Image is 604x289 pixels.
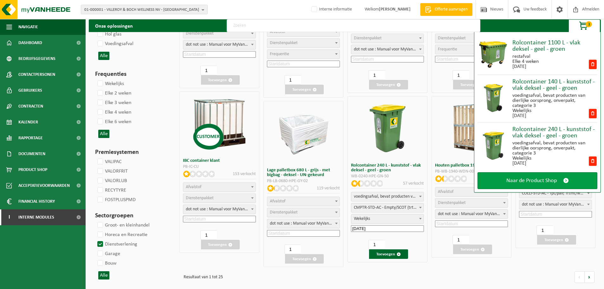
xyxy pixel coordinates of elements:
[435,220,508,227] input: Startdatum
[267,219,340,228] span: dot not use : Manual voor MyVanheede
[435,209,508,219] span: dot not use : Manual voor MyVanheede
[351,45,424,54] span: dot not use : Manual voor MyVanheede
[317,185,340,192] p: 119 verkocht
[96,79,124,89] label: Wekelijks
[285,254,324,264] button: Toevoegen
[183,216,256,222] input: Startdatum
[351,56,424,62] input: Startdatum
[512,141,588,156] div: voedingsafval, bevat producten van dierlijke oorsprong, onverpakt, categorie 3
[452,70,469,80] input: 1
[96,230,147,240] label: Horeca en Recreatie
[453,80,492,89] button: Toevoegen
[201,240,240,249] button: Toevoegen
[351,214,424,224] span: Wekelijks
[186,196,214,200] span: Dienstenpakket
[95,148,168,157] h3: Premiesystemen
[379,7,411,12] strong: [PERSON_NAME]
[403,180,424,187] p: 57 verkocht
[192,96,246,150] img: PB-IC-CU
[95,69,168,79] h3: Frequenties
[18,35,42,51] span: Dashboard
[233,171,256,177] p: 153 verkocht
[369,249,408,259] button: Toevoegen
[183,205,256,214] span: dot not use : Manual voor MyVanheede
[89,19,139,32] h2: Onze oplossingen
[420,3,472,16] a: Offerte aanvragen
[519,200,592,209] span: dot not use : Manual voor MyVanheede
[201,75,240,85] button: Toevoegen
[519,211,592,218] input: Startdatum
[95,211,168,220] h3: Sectorgroepen
[512,59,539,64] div: Elke 4 weken
[96,195,136,205] label: FOSTPLUSPMD
[96,117,131,127] label: Elke 6 weken
[276,106,330,160] img: PB-LB-0680-HPE-GY-02
[183,40,256,49] span: dot not use : Manual voor MyVanheede
[96,108,131,117] label: Elke 4 weken
[267,230,340,237] input: Startdatum
[98,271,109,279] button: Alle
[96,167,128,176] label: VALORFRIT
[186,31,214,36] span: Dienstenpakket
[183,165,256,169] div: PB-IC-CU
[284,245,301,254] input: 1
[512,64,539,69] div: [DATE]
[186,185,201,189] span: Afvalstof
[512,161,588,166] div: [DATE]
[519,200,592,209] span: dot not use : Manual voor MyVanheede
[351,192,424,201] span: voedingsafval, bevat producten van dierlijke oorsprong, onverpakt, categorie 3
[453,245,492,254] button: Toevoegen
[84,5,199,15] span: 01-000001 - VILLEROY & BOCH WELLNESS NV - [GEOGRAPHIC_DATA]
[477,82,509,114] img: WB-0140-HPE-GN-50
[512,126,597,139] div: Rolcontainer 240 L - kunststof - vlak deksel - geel - groen
[227,19,480,32] input: Zoeken
[368,70,385,80] input: 1
[183,205,256,214] span: dot not use : Manual voor MyVanheede
[586,21,592,27] span: 3
[452,235,469,245] input: 1
[18,114,38,130] span: Kalender
[435,210,508,219] span: dot not use : Manual voor MyVanheede
[354,36,382,41] span: Dienstenpakket
[568,19,600,32] button: 3
[512,79,597,91] div: Rolcontainer 140 L - kunststof - vlak deksel - geel - groen
[284,75,301,85] input: 1
[368,240,385,249] input: 1
[477,130,509,161] img: WB-0240-HPE-GN-50
[96,186,126,195] label: RECYTYRE
[519,189,592,198] span: COLLI-STD-AC - Tpt/pall; Trtmt/wu (SP-M-000026)
[18,209,54,225] span: Interne modules
[96,176,127,186] label: VALORLUB
[18,162,47,178] span: Product Shop
[351,192,424,201] span: voedingsafval, bevat producten van dierlijke oorsprong, onverpakt, categorie 3
[96,30,121,39] label: Hol glas
[438,47,457,52] span: Frequentie
[18,67,55,82] span: Contactpersonen
[98,130,109,138] button: Alle
[18,130,43,146] span: Rapportage
[351,203,424,213] span: CMPTR-STD-AC - Empty/SCOT (trtmt, tpt) +SS-Clean/period/SCOT (SP-M-000287)
[183,40,256,49] span: dot not use : Manual voor MyVanheede
[433,6,469,13] span: Offerte aanvragen
[96,98,131,108] label: Elke 3 weken
[351,163,424,173] h3: Rolcontainer 240 L - kunststof - vlak deksel - geel - groen
[477,172,597,189] a: Naar de Product Shop
[18,19,38,35] span: Navigatie
[512,156,588,161] div: Wekelijks
[519,189,592,198] span: COLLI-STD-AC - Tpt/pall; Trtmt/wu (SP-M-000026)
[310,5,352,14] label: Interne informatie
[351,174,424,179] div: WB-0240-HPE-GN-50
[267,168,340,177] h3: Lage palletbox 680 L - grijs - met bigbag - deksel - UN-gekeurd
[438,189,453,194] span: Afvalstof
[438,200,466,205] span: Dienstenpakket
[512,113,588,118] div: [DATE]
[506,177,557,184] span: Naar de Product Shop
[267,61,340,67] input: Startdatum
[360,101,414,155] img: WB-0240-HPE-GN-50
[18,194,55,209] span: Financial History
[435,163,508,168] h3: Houten palletbox 1940 L
[96,89,131,98] label: Elke 2 weken
[18,51,55,67] span: Bedrijfsgegevens
[18,146,45,162] span: Documenten
[270,52,289,56] span: Frequentie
